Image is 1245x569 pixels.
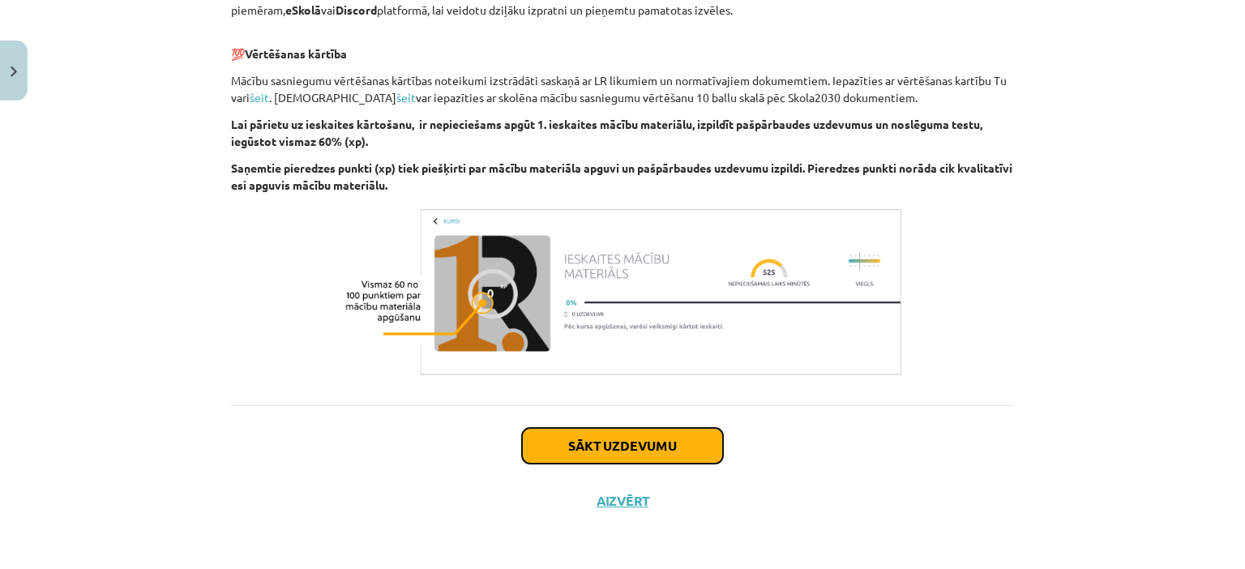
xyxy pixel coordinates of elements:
b: Lai pārietu uz ieskaites kārtošanu, ir nepieciešams apgūt 1. ieskaites mācību materiālu, izpildīt... [231,117,982,148]
a: šeit [396,90,416,105]
strong: Discord [336,2,377,17]
button: Aizvērt [592,493,653,509]
img: icon-close-lesson-0947bae3869378f0d4975bcd49f059093ad1ed9edebbc8119c70593378902aed.svg [11,66,17,77]
strong: eSkolā [285,2,321,17]
p: 💯 [231,28,1014,62]
b: Vērtēšanas kārtība [245,46,347,61]
b: Saņemtie pieredzes punkti (xp) tiek piešķirti par mācību materiāla apguvi un pašpārbaudes uzdevum... [231,160,1012,192]
button: Sākt uzdevumu [522,428,723,464]
p: Mācību sasniegumu vērtēšanas kārtības noteikumi izstrādāti saskaņā ar LR likumiem un normatīvajie... [231,72,1014,106]
a: šeit [250,90,269,105]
